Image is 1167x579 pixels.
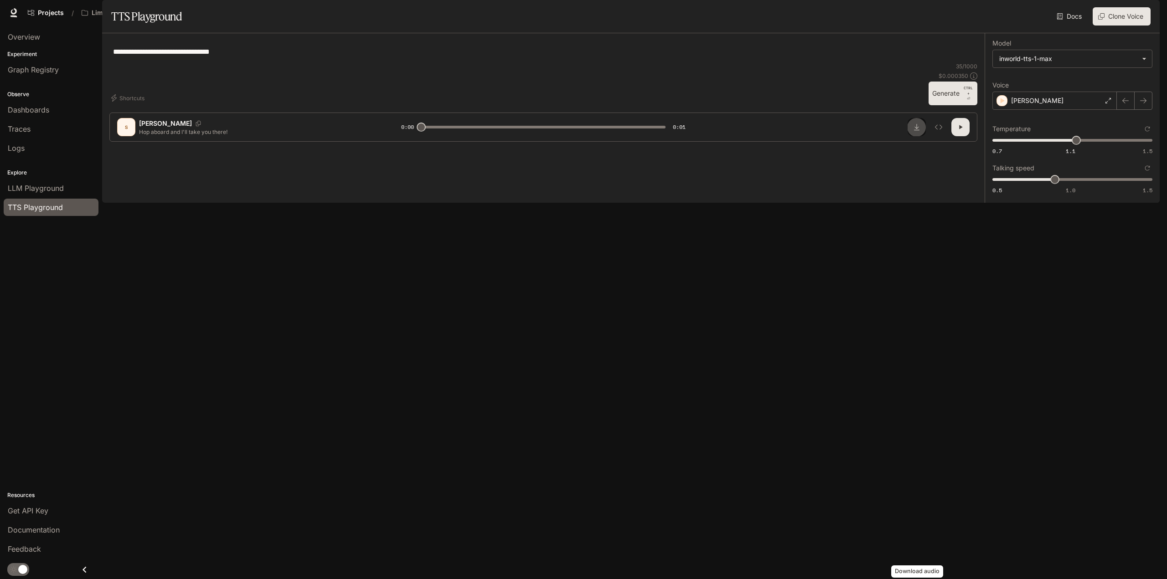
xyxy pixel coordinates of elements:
span: 0:00 [401,123,414,132]
div: inworld-tts-1-max [999,54,1137,63]
div: / [68,8,77,18]
p: ⏎ [963,85,974,102]
p: 35 / 1000 [956,62,977,70]
p: Hop aboard and I'll take you there! [139,128,379,136]
div: Download audio [891,565,943,578]
button: Inspect [929,118,948,136]
h1: TTS Playground [111,7,182,26]
p: Talking speed [992,165,1034,171]
p: $ 0.000350 [939,72,968,80]
p: Liminal [92,9,114,17]
p: Voice [992,82,1009,88]
button: Reset to default [1142,124,1152,134]
span: 0.7 [992,147,1002,155]
span: 1.5 [1143,186,1152,194]
button: GenerateCTRL +⏎ [929,82,977,105]
button: Shortcuts [109,91,148,105]
p: Temperature [992,126,1031,132]
span: 0:01 [673,123,686,132]
button: Reset to default [1142,163,1152,173]
button: Clone Voice [1093,7,1151,26]
div: S [119,120,134,134]
p: CTRL + [963,85,974,96]
p: [PERSON_NAME] [139,119,192,128]
span: 0.5 [992,186,1002,194]
span: 1.0 [1066,186,1075,194]
a: Go to projects [24,4,68,22]
div: inworld-tts-1-max [993,50,1152,67]
span: 1.1 [1066,147,1075,155]
p: [PERSON_NAME] [1011,96,1064,105]
button: Copy Voice ID [192,121,205,126]
span: 1.5 [1143,147,1152,155]
a: Docs [1055,7,1085,26]
p: Model [992,40,1011,46]
button: Open workspace menu [77,4,129,22]
span: Projects [38,9,64,17]
button: Download audio [908,118,926,136]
